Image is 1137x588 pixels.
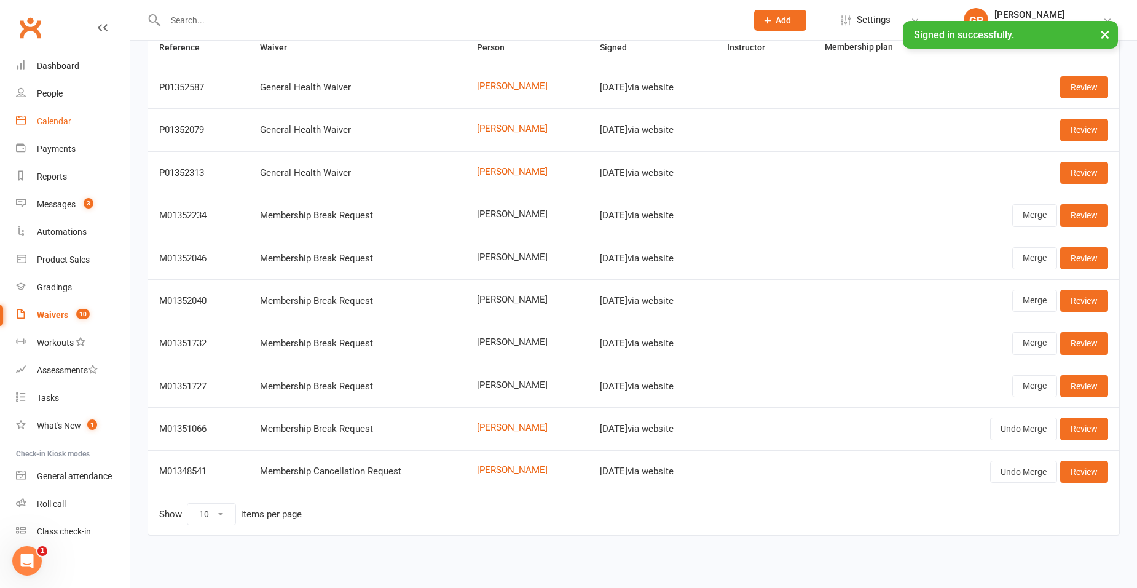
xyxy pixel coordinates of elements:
div: Membership Break Request [260,381,455,392]
div: M01352046 [159,253,238,264]
div: Membership Break Request [260,253,455,264]
div: items per page [241,509,302,520]
button: Undo Merge [990,461,1057,483]
div: Membership Break Request [260,210,455,221]
div: General Health Waiver [260,82,455,93]
div: [DATE] via website [600,338,705,349]
div: Product Sales [37,255,90,264]
div: [PERSON_NAME] [994,9,1103,20]
div: M01351732 [159,338,238,349]
div: Gradings [37,282,72,292]
div: M01352234 [159,210,238,221]
a: Product Sales [16,246,130,274]
div: P01352313 [159,168,238,178]
a: Review [1060,332,1108,354]
a: Gradings [16,274,130,301]
a: General attendance kiosk mode [16,463,130,490]
span: [PERSON_NAME] [477,295,578,305]
a: [PERSON_NAME] [477,167,578,177]
a: Workouts [16,329,130,357]
button: Undo Merge [990,418,1057,440]
span: [PERSON_NAME] [477,337,578,348]
div: Calendar [37,116,71,126]
div: Assessments [37,365,98,375]
div: [DATE] via website [600,168,705,178]
div: [DATE] via website [600,424,705,434]
span: Settings [857,6,891,34]
div: Krav Maga Defence Institute [994,20,1103,31]
div: M01348541 [159,466,238,477]
a: [PERSON_NAME] [477,465,578,475]
div: M01351066 [159,424,238,434]
a: Reports [16,163,130,191]
a: Payments [16,135,130,163]
a: Calendar [16,108,130,135]
span: 10 [76,309,90,319]
div: M01352040 [159,296,238,306]
a: Review [1060,461,1108,483]
a: Messages 3 [16,191,130,218]
span: Add [776,15,791,25]
a: People [16,80,130,108]
span: [PERSON_NAME] [477,380,578,391]
div: Workouts [37,338,74,348]
div: Class check-in [37,526,91,536]
div: [DATE] via website [600,125,705,135]
div: [DATE] via website [600,253,705,264]
div: GP [964,8,988,33]
div: [DATE] via website [600,82,705,93]
a: Roll call [16,490,130,518]
div: General attendance [37,471,112,481]
div: [DATE] via website [600,210,705,221]
a: Review [1060,204,1108,226]
div: Membership Break Request [260,424,455,434]
a: Review [1060,290,1108,312]
div: M01351727 [159,381,238,392]
div: [DATE] via website [600,381,705,392]
div: Messages [37,199,76,209]
div: Show [159,503,302,525]
button: × [1094,21,1116,47]
a: What's New1 [16,412,130,440]
a: Dashboard [16,52,130,80]
div: Membership Break Request [260,296,455,306]
div: Roll call [37,499,66,509]
a: Class kiosk mode [16,518,130,546]
a: Merge [1012,332,1057,354]
a: Review [1060,375,1108,397]
span: [PERSON_NAME] [477,209,578,220]
div: Dashboard [37,61,79,71]
div: P01352587 [159,82,238,93]
a: Clubworx [15,12,45,43]
span: [PERSON_NAME] [477,252,578,263]
div: Membership Break Request [260,338,455,349]
div: What's New [37,421,81,431]
a: Tasks [16,384,130,412]
div: Membership Cancellation Request [260,466,455,477]
iframe: Intercom live chat [12,546,42,576]
a: [PERSON_NAME] [477,124,578,134]
span: 3 [84,198,93,209]
div: Waivers [37,310,68,320]
a: [PERSON_NAME] [477,81,578,92]
div: General Health Waiver [260,168,455,178]
div: [DATE] via website [600,296,705,306]
a: Merge [1012,247,1057,269]
div: Reports [37,172,67,181]
div: Automations [37,227,87,237]
div: Payments [37,144,76,154]
div: [DATE] via website [600,466,705,477]
a: Automations [16,218,130,246]
a: Review [1060,162,1108,184]
span: 1 [37,546,47,556]
a: Review [1060,418,1108,440]
button: Add [754,10,806,31]
span: Signed in successfully. [914,29,1014,41]
a: Assessments [16,357,130,384]
a: Review [1060,119,1108,141]
span: 1 [87,419,97,430]
a: [PERSON_NAME] [477,423,578,433]
a: Review [1060,247,1108,269]
div: P01352079 [159,125,238,135]
div: People [37,89,63,98]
